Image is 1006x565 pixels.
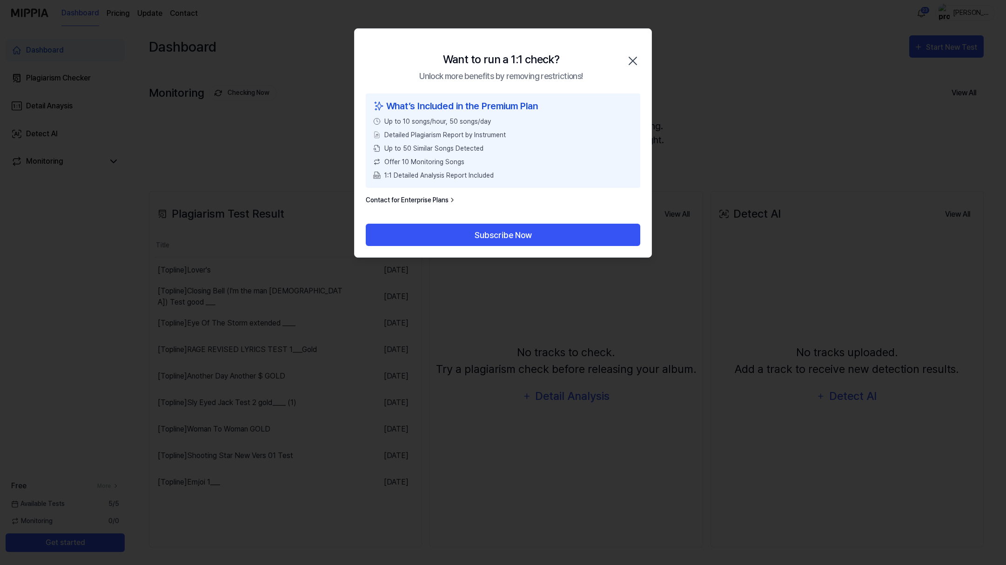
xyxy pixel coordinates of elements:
span: Up to 10 songs/hour, 50 songs/day [384,117,491,126]
span: Offer 10 Monitoring Songs [384,157,464,167]
div: Want to run a 1:1 check? [443,51,560,68]
span: Up to 50 Similar Songs Detected [384,144,483,153]
img: sparkles icon [373,99,384,113]
a: Contact for Enterprise Plans [366,195,456,205]
img: PDF Download [373,172,381,179]
div: Unlock more benefits by removing restrictions! [419,70,583,82]
img: File Select [373,131,381,139]
span: Detailed Plagiarism Report by Instrument [384,130,506,140]
button: Subscribe Now [366,224,640,246]
div: What’s Included in the Premium Plan [373,99,633,113]
span: 1:1 Detailed Analysis Report Included [384,171,494,180]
